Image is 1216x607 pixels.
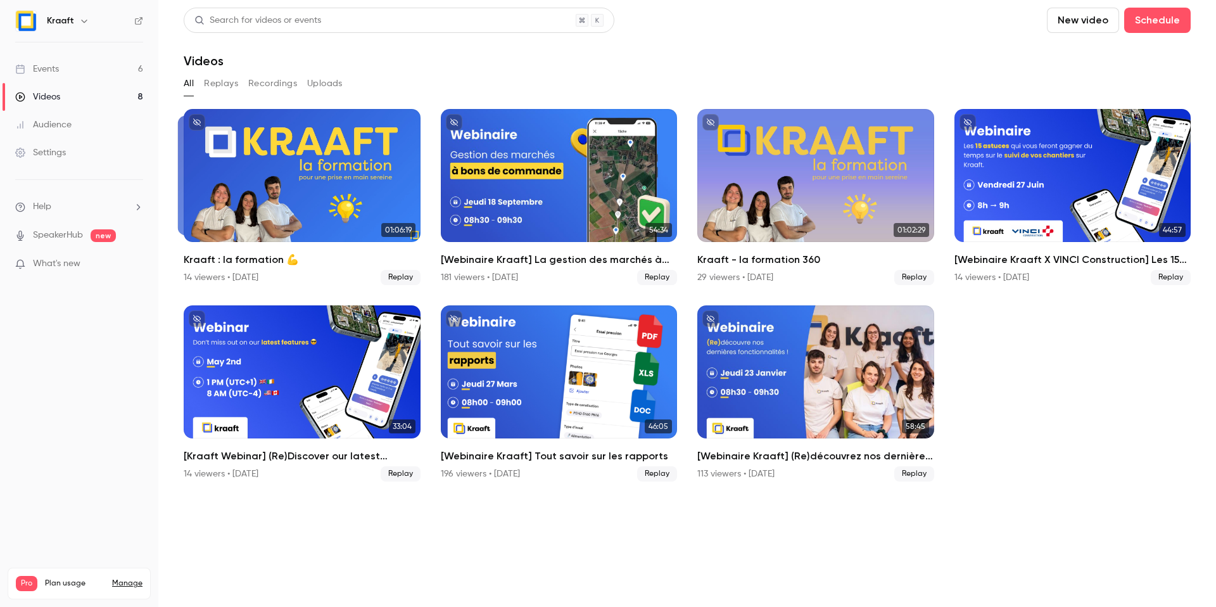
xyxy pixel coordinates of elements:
[33,229,83,242] a: SpeakerHub
[441,109,678,285] a: 54:34[Webinaire Kraaft] La gestion des marchés à bons de commande et des petites interventions181...
[184,109,1191,482] ul: Videos
[194,14,321,27] div: Search for videos or events
[184,305,421,482] li: [Kraaft Webinar] (Re)Discover our latest features
[441,468,520,480] div: 196 viewers • [DATE]
[33,200,51,214] span: Help
[112,578,142,589] a: Manage
[1151,270,1191,285] span: Replay
[184,8,1191,599] section: Videos
[441,252,678,267] h2: [Webinaire Kraaft] La gestion des marchés à bons de commande et des petites interventions
[33,257,80,271] span: What's new
[902,419,929,433] span: 58:45
[645,419,672,433] span: 46:05
[441,305,678,482] li: [Webinaire Kraaft] Tout savoir sur les rapports
[204,73,238,94] button: Replays
[697,252,934,267] h2: Kraaft - la formation 360
[697,449,934,464] h2: [Webinaire Kraaft] (Re)découvrez nos dernières fonctionnalités
[15,146,66,159] div: Settings
[15,63,59,75] div: Events
[15,200,143,214] li: help-dropdown-opener
[702,310,719,327] button: unpublished
[16,576,37,591] span: Pro
[1124,8,1191,33] button: Schedule
[697,271,773,284] div: 29 viewers • [DATE]
[381,223,415,237] span: 01:06:19
[446,114,462,131] button: unpublished
[894,223,929,237] span: 01:02:29
[381,270,421,285] span: Replay
[184,468,258,480] div: 14 viewers • [DATE]
[954,109,1191,285] a: 44:57[Webinaire Kraaft X VINCI Construction] Les 15 astuces qui vous feront gagner du temps sur l...
[697,305,934,482] li: [Webinaire Kraaft] (Re)découvrez nos dernières fonctionnalités
[184,73,194,94] button: All
[954,252,1191,267] h2: [Webinaire Kraaft X VINCI Construction] Les 15 astuces qui vous feront gagner du temps sur le sui...
[1159,223,1186,237] span: 44:57
[645,223,672,237] span: 54:34
[184,109,421,285] li: Kraaft : la formation 💪
[184,53,224,68] h1: Videos
[16,11,36,31] img: Kraaft
[15,91,60,103] div: Videos
[697,468,775,480] div: 113 viewers • [DATE]
[954,271,1029,284] div: 14 viewers • [DATE]
[15,118,72,131] div: Audience
[184,271,258,284] div: 14 viewers • [DATE]
[637,466,677,482] span: Replay
[441,271,518,284] div: 181 viewers • [DATE]
[959,114,976,131] button: unpublished
[184,305,421,482] a: 33:04[Kraaft Webinar] (Re)Discover our latest features14 viewers • [DATE]Replay
[954,109,1191,285] li: [Webinaire Kraaft X VINCI Construction] Les 15 astuces qui vous feront gagner du temps sur le sui...
[446,310,462,327] button: unpublished
[45,578,104,589] span: Plan usage
[637,270,677,285] span: Replay
[184,449,421,464] h2: [Kraaft Webinar] (Re)Discover our latest features
[894,466,934,482] span: Replay
[441,305,678,482] a: 46:05[Webinaire Kraaft] Tout savoir sur les rapports196 viewers • [DATE]Replay
[389,419,415,433] span: 33:04
[91,229,116,242] span: new
[441,449,678,464] h2: [Webinaire Kraaft] Tout savoir sur les rapports
[697,109,934,285] li: Kraaft - la formation 360
[184,252,421,267] h2: Kraaft : la formation 💪
[697,305,934,482] a: 58:45[Webinaire Kraaft] (Re)découvrez nos dernières fonctionnalités113 viewers • [DATE]Replay
[189,310,205,327] button: unpublished
[702,114,719,131] button: unpublished
[307,73,343,94] button: Uploads
[128,259,143,270] iframe: Noticeable Trigger
[248,73,297,94] button: Recordings
[697,109,934,285] a: 01:02:29Kraaft - la formation 36029 viewers • [DATE]Replay
[894,270,934,285] span: Replay
[441,109,678,285] li: [Webinaire Kraaft] La gestion des marchés à bons de commande et des petites interventions
[1047,8,1119,33] button: New video
[184,109,421,285] a: 01:06:1901:06:19Kraaft : la formation 💪14 viewers • [DATE]Replay
[189,114,205,131] button: unpublished
[381,466,421,482] span: Replay
[47,15,74,27] h6: Kraaft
